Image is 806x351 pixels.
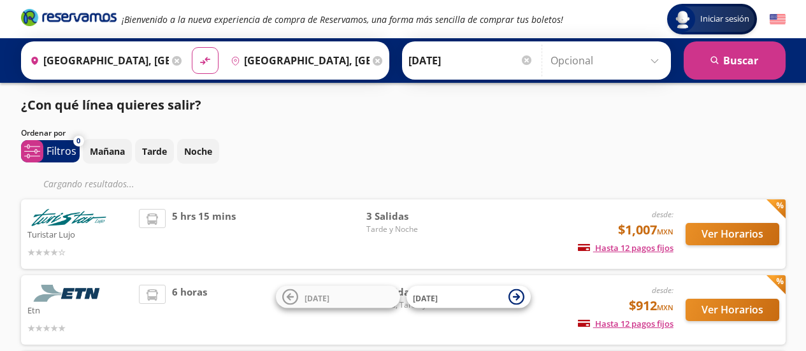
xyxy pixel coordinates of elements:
[305,292,329,303] span: [DATE]
[43,178,134,190] em: Cargando resultados ...
[21,140,80,162] button: 0Filtros
[618,220,673,240] span: $1,007
[47,143,76,159] p: Filtros
[629,296,673,315] span: $912
[76,136,80,147] span: 0
[366,285,456,299] span: 11 Salidas
[407,286,531,308] button: [DATE]
[142,145,167,158] p: Tarde
[21,8,117,31] a: Brand Logo
[25,45,169,76] input: Buscar Origen
[83,139,132,164] button: Mañana
[172,285,207,335] span: 6 horas
[27,226,133,241] p: Turistar Lujo
[686,299,779,321] button: Ver Horarios
[21,8,117,27] i: Brand Logo
[122,13,563,25] em: ¡Bienvenido a la nueva experiencia de compra de Reservamos, una forma más sencilla de comprar tus...
[408,45,533,76] input: Elegir Fecha
[27,285,110,302] img: Etn
[551,45,665,76] input: Opcional
[21,127,66,139] p: Ordenar por
[657,227,673,236] small: MXN
[177,139,219,164] button: Noche
[276,286,400,308] button: [DATE]
[578,318,673,329] span: Hasta 12 pagos fijos
[652,285,673,296] em: desde:
[226,45,370,76] input: Buscar Destino
[90,145,125,158] p: Mañana
[684,41,786,80] button: Buscar
[578,242,673,254] span: Hasta 12 pagos fijos
[27,302,133,317] p: Etn
[695,13,754,25] span: Iniciar sesión
[366,209,456,224] span: 3 Salidas
[21,96,201,115] p: ¿Con qué línea quieres salir?
[366,224,456,235] span: Tarde y Noche
[172,209,236,259] span: 5 hrs 15 mins
[686,223,779,245] button: Ver Horarios
[652,209,673,220] em: desde:
[413,292,438,303] span: [DATE]
[657,303,673,312] small: MXN
[135,139,174,164] button: Tarde
[770,11,786,27] button: English
[184,145,212,158] p: Noche
[27,209,110,226] img: Turistar Lujo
